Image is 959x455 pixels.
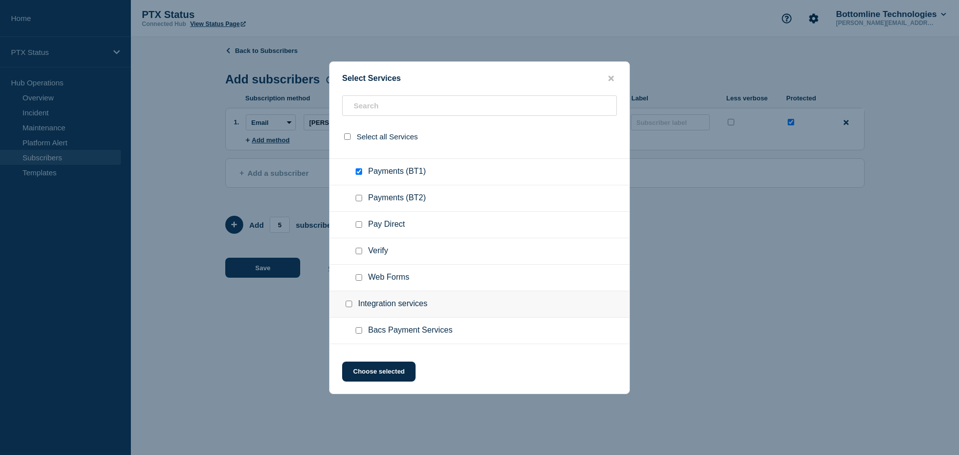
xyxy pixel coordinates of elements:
input: Payments (BT1) checkbox [356,168,362,175]
button: close button [605,74,617,83]
span: Payments (BT1) [368,167,426,177]
span: Payments (BT2) [368,193,426,203]
span: Web Forms [368,273,409,283]
div: Select Services [330,74,629,83]
input: Integration services checkbox [346,301,352,307]
span: Pay Direct [368,220,405,230]
input: Verify checkbox [356,248,362,254]
div: Integration services [330,291,629,318]
input: Pay Direct checkbox [356,221,362,228]
span: Bacs Payment Services [368,326,453,336]
input: Bacs Payment Services checkbox [356,327,362,334]
span: Select all Services [357,132,418,141]
span: Verify [368,246,388,256]
input: Payments (BT2) checkbox [356,195,362,201]
input: select all checkbox [344,133,351,140]
button: Choose selected [342,362,416,382]
input: Web Forms checkbox [356,274,362,281]
input: Search [342,95,617,116]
